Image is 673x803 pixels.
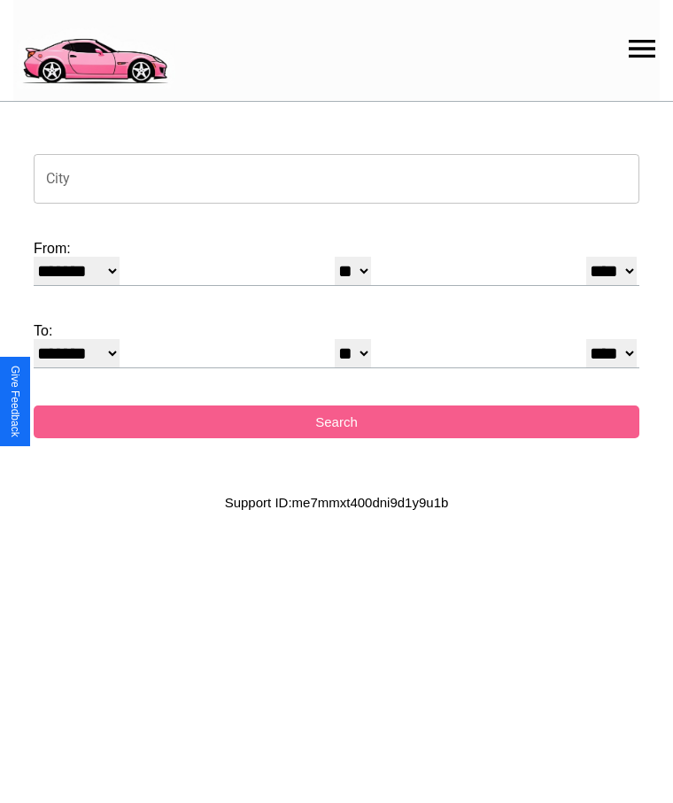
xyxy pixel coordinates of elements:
label: To: [34,323,639,339]
p: Support ID: me7mmxt400dni9d1y9u1b [225,490,449,514]
button: Search [34,405,639,438]
img: logo [13,9,175,89]
label: From: [34,241,639,257]
div: Give Feedback [9,366,21,437]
